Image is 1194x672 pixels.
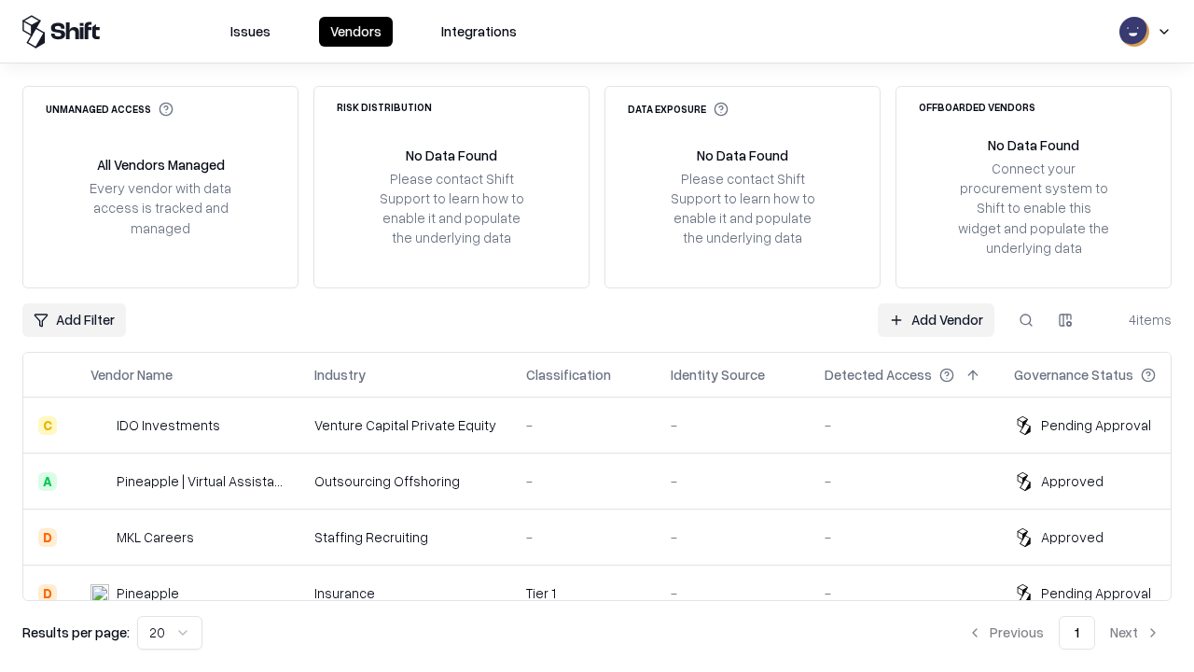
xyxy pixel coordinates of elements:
[406,146,497,165] div: No Data Found
[90,584,109,603] img: Pineapple
[956,616,1172,650] nav: pagination
[825,471,984,491] div: -
[665,169,820,248] div: Please contact Shift Support to learn how to enable it and populate the underlying data
[526,415,641,435] div: -
[97,155,225,175] div: All Vendors Managed
[117,471,285,491] div: Pineapple | Virtual Assistant Agency
[825,415,984,435] div: -
[878,303,994,337] a: Add Vendor
[825,583,984,603] div: -
[83,178,238,237] div: Every vendor with data access is tracked and managed
[117,583,179,603] div: Pineapple
[671,527,795,547] div: -
[38,416,57,435] div: C
[38,584,57,603] div: D
[671,415,795,435] div: -
[526,527,641,547] div: -
[38,528,57,547] div: D
[671,471,795,491] div: -
[526,471,641,491] div: -
[90,365,173,385] div: Vendor Name
[825,365,932,385] div: Detected Access
[919,102,1035,112] div: Offboarded Vendors
[1014,365,1133,385] div: Governance Status
[314,583,496,603] div: Insurance
[117,415,220,435] div: IDO Investments
[671,365,765,385] div: Identity Source
[430,17,528,47] button: Integrations
[671,583,795,603] div: -
[526,583,641,603] div: Tier 1
[1041,583,1151,603] div: Pending Approval
[956,159,1111,258] div: Connect your procurement system to Shift to enable this widget and populate the underlying data
[988,135,1079,155] div: No Data Found
[314,471,496,491] div: Outsourcing Offshoring
[90,528,109,547] img: MKL Careers
[46,102,174,117] div: Unmanaged Access
[628,102,729,117] div: Data Exposure
[22,623,130,642] p: Results per page:
[1097,310,1172,329] div: 4 items
[319,17,393,47] button: Vendors
[219,17,282,47] button: Issues
[1059,616,1095,650] button: 1
[314,527,496,547] div: Staffing Recruiting
[117,527,194,547] div: MKL Careers
[314,365,366,385] div: Industry
[374,169,529,248] div: Please contact Shift Support to learn how to enable it and populate the underlying data
[337,102,432,112] div: Risk Distribution
[90,472,109,491] img: Pineapple | Virtual Assistant Agency
[825,527,984,547] div: -
[1041,527,1104,547] div: Approved
[697,146,788,165] div: No Data Found
[1041,471,1104,491] div: Approved
[314,415,496,435] div: Venture Capital Private Equity
[526,365,611,385] div: Classification
[22,303,126,337] button: Add Filter
[38,472,57,491] div: A
[90,416,109,435] img: IDO Investments
[1041,415,1151,435] div: Pending Approval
